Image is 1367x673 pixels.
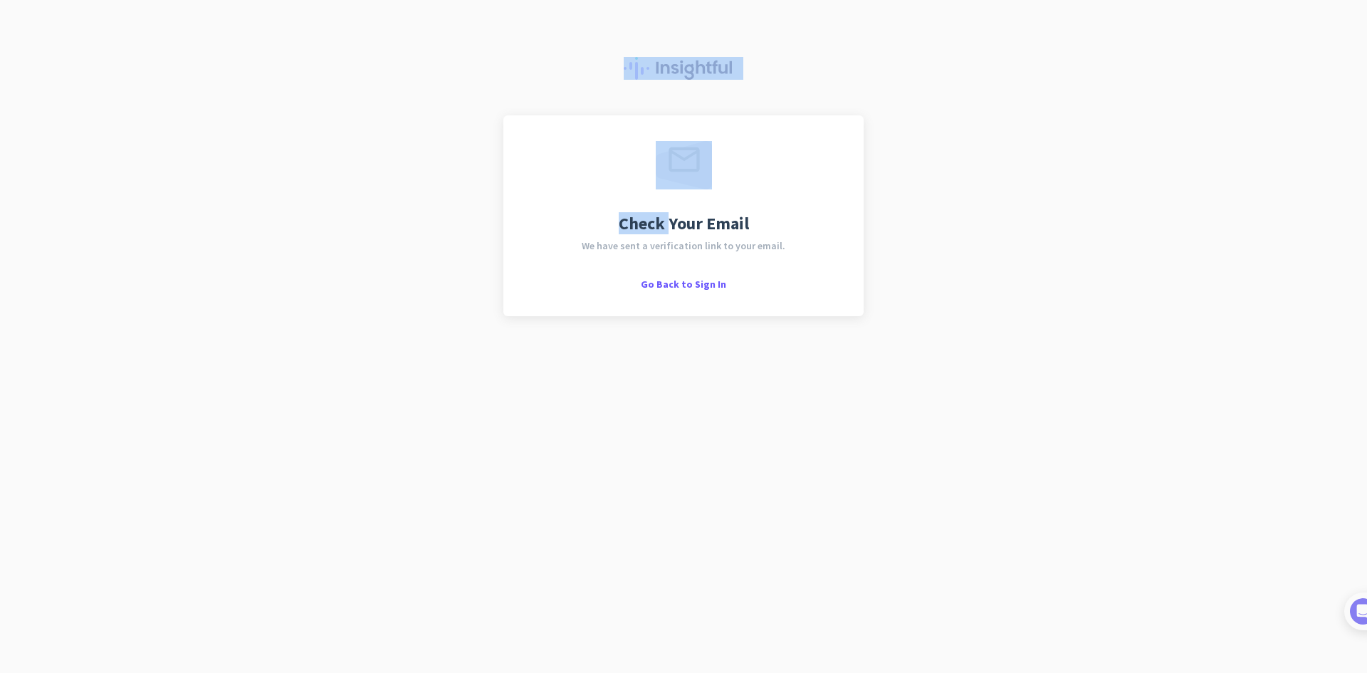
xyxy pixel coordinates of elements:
[656,141,712,189] img: email-sent
[641,278,726,291] span: Go Back to Sign In
[619,215,749,232] span: Check Your Email
[582,241,785,251] span: We have sent a verification link to your email.
[624,57,743,80] img: Insightful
